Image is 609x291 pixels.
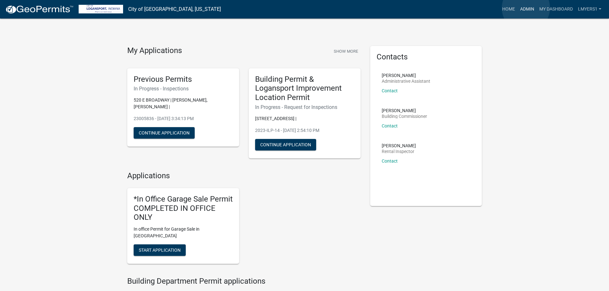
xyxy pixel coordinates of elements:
img: City of Logansport, Indiana [79,5,123,13]
p: [STREET_ADDRESS] | [255,115,354,122]
span: Start Application [139,248,181,253]
h5: Previous Permits [134,75,233,84]
p: [PERSON_NAME] [382,108,427,113]
p: [PERSON_NAME] [382,143,416,148]
button: Continue Application [134,127,195,139]
p: Administrative Assistant [382,79,430,83]
a: Contact [382,123,398,128]
p: [PERSON_NAME] [382,73,430,78]
a: Home [500,3,518,15]
p: 2023-ILP-14 - [DATE] 2:54:10 PM [255,127,354,134]
button: Show More [331,46,361,57]
h6: In Progress - Request for Inspections [255,104,354,110]
p: 520 E BROADWAY | [PERSON_NAME], [PERSON_NAME] | [134,97,233,110]
h4: Applications [127,171,361,180]
a: Contact [382,88,398,93]
a: Admin [518,3,537,15]
h5: Contacts [377,52,476,62]
h5: Building Permit & Logansport Improvement Location Permit [255,75,354,102]
a: City of [GEOGRAPHIC_DATA], [US_STATE] [128,4,221,15]
h4: My Applications [127,46,182,56]
p: In office Permit for Garage Sale in [GEOGRAPHIC_DATA] [134,226,233,239]
h6: In Progress - Inspections [134,86,233,92]
h4: Building Department Permit applications [127,277,361,286]
p: Rental Inspector [382,149,416,154]
button: Start Application [134,244,186,256]
a: lmyers1 [575,3,604,15]
p: Building Commissioner [382,114,427,119]
button: Continue Application [255,139,316,150]
h5: *In Office Garage Sale Permit COMPLETED IN OFFICE ONLY [134,195,233,222]
a: Contact [382,158,398,164]
a: My Dashboard [537,3,575,15]
p: 23005836 - [DATE] 3:34:13 PM [134,115,233,122]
